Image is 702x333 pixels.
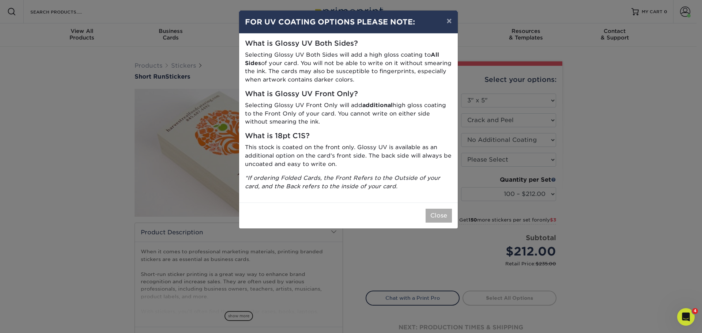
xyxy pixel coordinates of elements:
[441,11,457,31] button: ×
[245,39,452,48] h5: What is Glossy UV Both Sides?
[677,308,695,326] iframe: Intercom live chat
[245,132,452,140] h5: What is 18pt C1S?
[692,308,698,314] span: 4
[362,102,393,109] strong: additional
[245,143,452,168] p: This stock is coated on the front only. Glossy UV is available as an additional option on the car...
[245,101,452,126] p: Selecting Glossy UV Front Only will add high gloss coating to the Front Only of your card. You ca...
[426,209,452,223] button: Close
[245,51,439,67] strong: All Sides
[245,90,452,98] h5: What is Glossy UV Front Only?
[245,16,452,27] h4: FOR UV COATING OPTIONS PLEASE NOTE:
[245,51,452,84] p: Selecting Glossy UV Both Sides will add a high gloss coating to of your card. You will not be abl...
[245,174,440,190] i: *If ordering Folded Cards, the Front Refers to the Outside of your card, and the Back refers to t...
